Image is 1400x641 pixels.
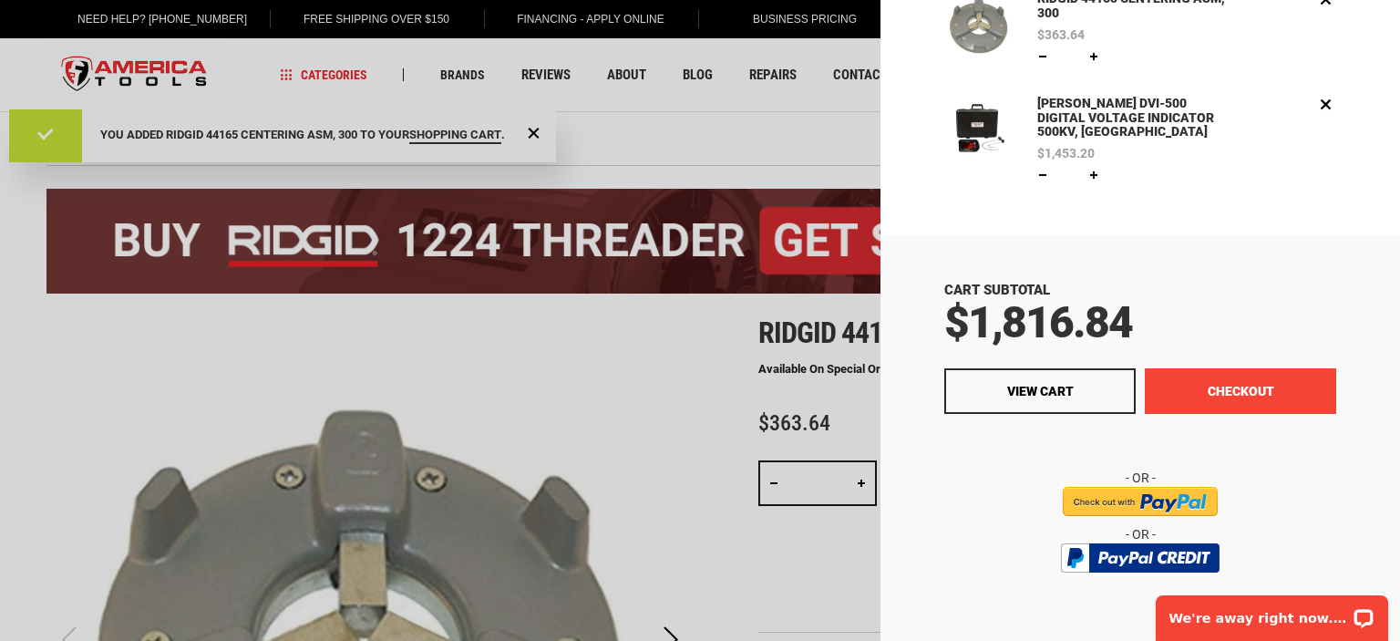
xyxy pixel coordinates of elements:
[944,94,1015,185] a: GREENLEE DVI-500 DIGITAL VOLTAGE INDICATOR 500KV, OH
[1007,384,1074,398] span: View Cart
[944,296,1132,348] span: $1,816.84
[1037,147,1095,160] span: $1,453.20
[1144,584,1400,641] iframe: LiveChat chat widget
[1072,577,1209,597] img: btn_bml_text.png
[944,368,1136,414] a: View Cart
[944,282,1050,298] span: Cart Subtotal
[1145,368,1336,414] button: Checkout
[944,94,1015,165] img: GREENLEE DVI-500 DIGITAL VOLTAGE INDICATOR 500KV, OH
[1033,94,1242,142] a: [PERSON_NAME] DVI-500 DIGITAL VOLTAGE INDICATOR 500KV, [GEOGRAPHIC_DATA]
[1037,28,1085,41] span: $363.64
